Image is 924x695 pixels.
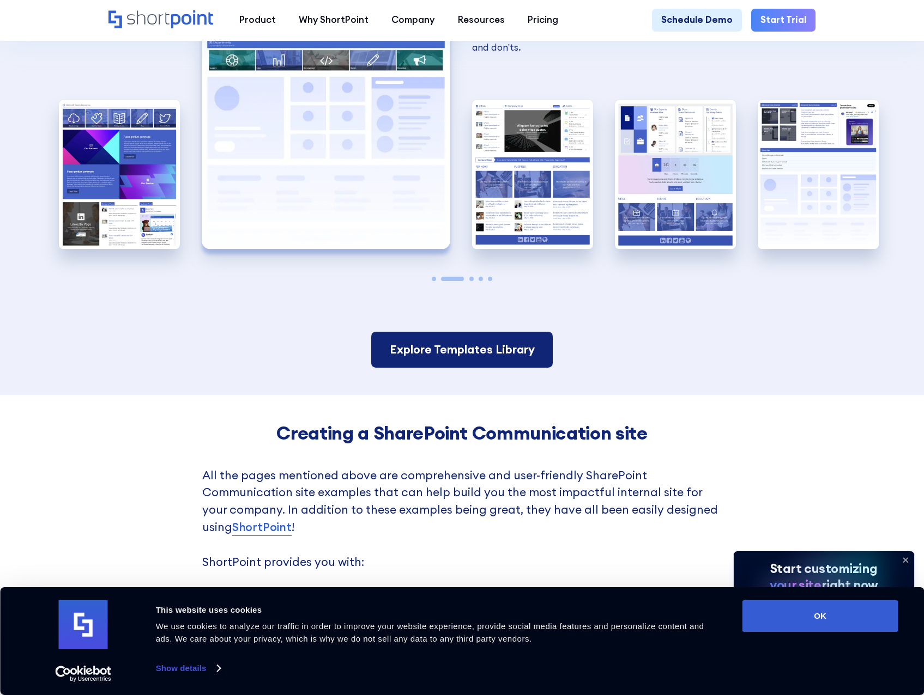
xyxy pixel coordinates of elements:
[227,9,287,32] a: Product
[472,100,593,249] div: 3 / 5
[742,600,898,632] button: OK
[528,13,558,27] div: Pricing
[479,277,483,281] span: Go to slide 4
[371,332,553,368] a: Explore Templates Library
[469,277,474,281] span: Go to slide 3
[232,519,292,536] a: ShortPoint
[156,621,704,643] span: We use cookies to analyze our traffic in order to improve your website experience, provide social...
[108,10,216,31] a: Home
[287,9,380,32] a: Why ShortPoint
[380,9,446,32] a: Company
[391,13,434,27] div: Company
[156,603,718,617] div: This website uses cookies
[309,584,407,602] a: design templates
[35,666,131,682] a: Usercentrics Cookiebot - opens in a new window
[59,600,108,649] img: logo
[615,100,736,249] div: 4 / 5
[239,13,276,27] div: Product
[202,422,722,443] h4: Creating a SharePoint Communication site
[458,13,505,27] div: Resources
[202,467,722,571] p: All the pages mentioned above are comprehensive and user-friendly SharePoint Communication site e...
[224,584,722,602] li: A wide-array of that you can use to quickly build your page;
[156,660,220,676] a: Show details
[488,277,492,281] span: Go to slide 5
[652,9,742,32] a: Schedule Demo
[299,13,369,27] div: Why ShortPoint
[59,100,180,249] img: HR SharePoint site example for Homepage
[751,9,816,32] a: Start Trial
[59,100,180,249] div: 1 / 5
[446,9,516,32] a: Resources
[728,569,924,695] iframe: Chat Widget
[472,100,593,249] img: SharePoint Communication site example for news
[516,9,570,32] a: Pricing
[615,100,736,249] img: HR SharePoint site example for documents
[758,100,879,249] div: 5 / 5
[432,277,436,281] span: Go to slide 1
[441,277,464,281] span: Go to slide 2
[758,100,879,249] img: Internal SharePoint site example for knowledge base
